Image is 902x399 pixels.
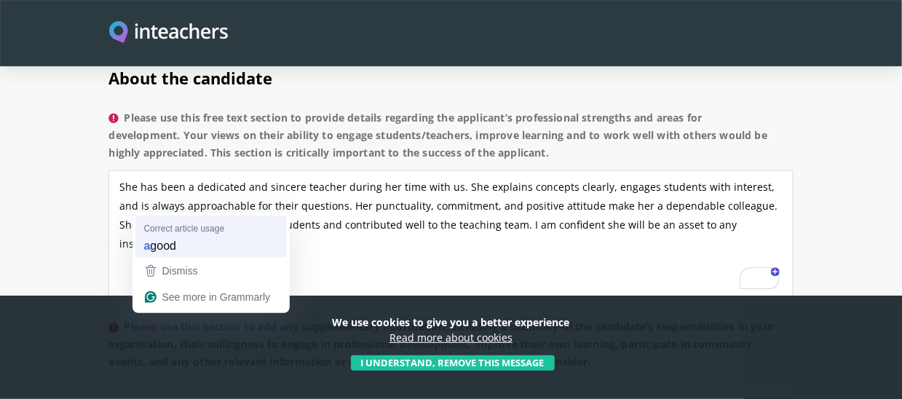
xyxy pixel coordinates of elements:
img: Inteachers [109,21,228,45]
span: About the candidate [108,67,272,89]
a: Visit this site's homepage [109,21,228,45]
strong: We use cookies to give you a better experience [333,315,570,329]
textarea: To enrich screen reader interactions, please activate Accessibility in Grammarly extension settings [108,170,793,299]
a: Read more about cookies [389,331,513,344]
label: Please use this free text section to provide details regarding the applicant’s professional stren... [108,109,793,170]
button: I understand, remove this message [351,355,555,371]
